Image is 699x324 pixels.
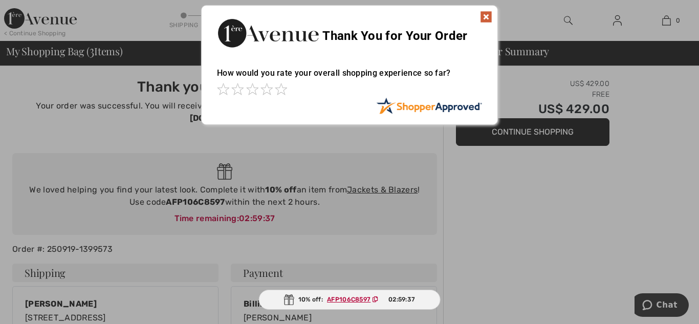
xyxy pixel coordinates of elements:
[217,16,319,50] img: Thank You for Your Order
[284,294,294,305] img: Gift.svg
[327,296,370,303] ins: AFP106C8597
[259,290,441,310] div: 10% off:
[322,29,467,43] span: Thank You for Your Order
[22,7,43,16] span: Chat
[217,58,482,97] div: How would you rate your overall shopping experience so far?
[480,11,492,23] img: x
[388,295,415,304] span: 02:59:37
